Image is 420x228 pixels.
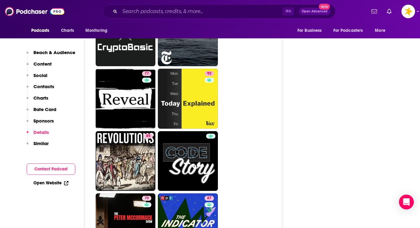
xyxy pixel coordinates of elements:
[27,140,49,152] button: Similar
[27,49,75,61] button: Reach & Audience
[27,61,52,72] button: Content
[27,95,48,106] button: Charts
[158,69,218,129] a: 92
[145,71,149,77] span: 77
[33,49,75,55] p: Reach & Audience
[33,61,52,67] p: Content
[33,129,49,135] p: Details
[103,4,336,19] div: Search podcasts, credits, & more...
[27,163,75,175] button: Contact Podcast
[33,84,54,89] p: Contacts
[205,196,214,201] a: 87
[96,69,156,129] a: 77
[146,133,150,139] span: 85
[293,25,330,37] button: open menu
[81,25,115,37] button: open menu
[283,7,294,15] span: ⌘ K
[57,25,78,37] a: Charts
[299,8,330,15] button: Open AdvancedNew
[27,72,47,84] button: Social
[333,26,363,35] span: For Podcasters
[370,25,393,37] button: open menu
[61,26,74,35] span: Charts
[120,6,283,16] input: Search podcasts, credits, & more...
[27,129,49,141] button: Details
[297,26,322,35] span: For Business
[33,106,56,112] p: Rate Card
[384,6,394,17] a: Show notifications dropdown
[33,72,47,78] p: Social
[142,196,151,201] a: 70
[401,5,415,18] img: User Profile
[329,25,372,37] button: open menu
[205,71,214,76] a: 92
[399,195,414,209] div: Open Intercom Messenger
[27,84,54,95] button: Contacts
[27,118,54,129] button: Sponsors
[33,118,54,124] p: Sponsors
[142,71,151,76] a: 77
[33,95,48,101] p: Charts
[27,25,58,37] button: open menu
[27,106,56,118] button: Rate Card
[401,5,415,18] span: Logged in as Spreaker_Prime
[5,6,64,17] img: Podchaser - Follow, Share and Rate Podcasts
[85,26,107,35] span: Monitoring
[144,134,153,139] a: 85
[319,4,330,10] span: New
[33,180,68,186] a: Open Website
[375,26,385,35] span: More
[207,71,211,77] span: 92
[145,195,149,201] span: 70
[302,10,327,13] span: Open Advanced
[369,6,379,17] a: Show notifications dropdown
[31,26,50,35] span: Podcasts
[96,131,156,191] a: 85
[207,195,211,201] span: 87
[33,140,49,146] p: Similar
[401,5,415,18] button: Show profile menu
